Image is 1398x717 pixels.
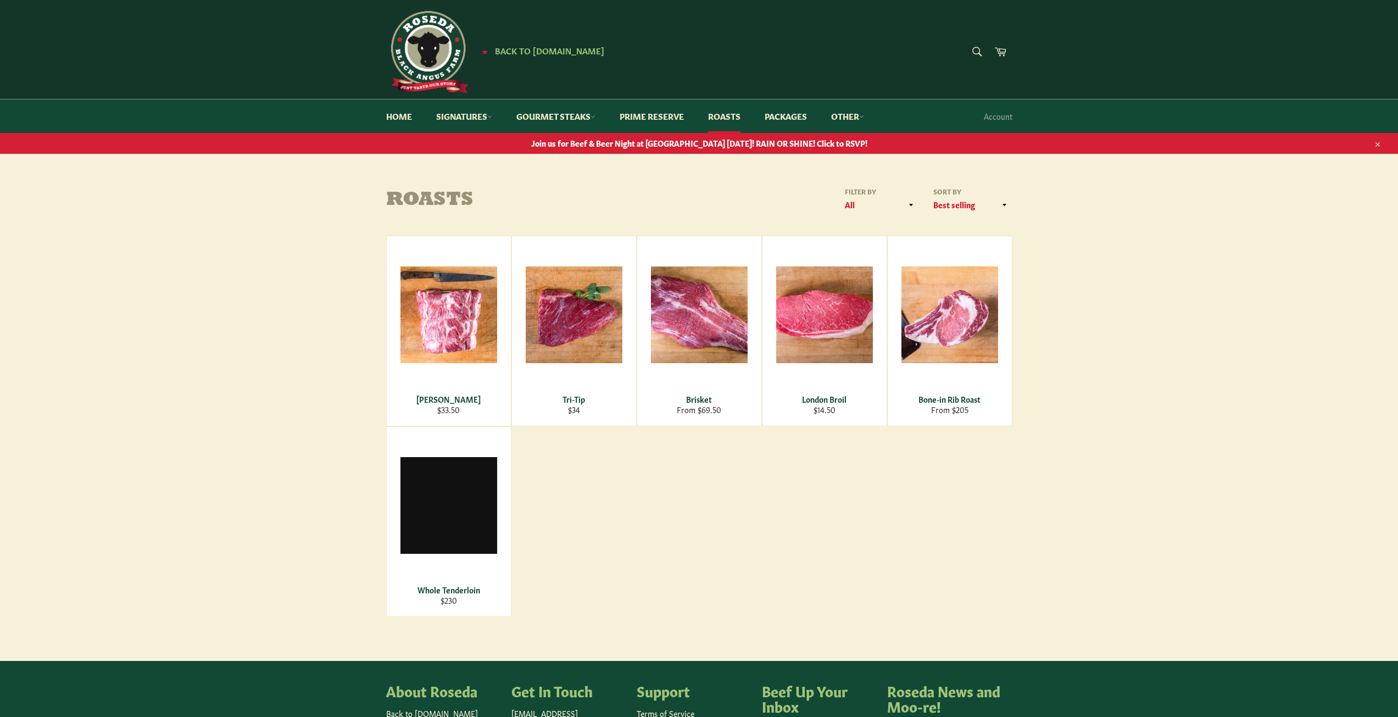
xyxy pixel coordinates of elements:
a: Bone-in Rib Roast Bone-in Rib Roast From $205 [887,236,1012,426]
h1: Roasts [386,190,699,212]
div: $230 [393,595,504,605]
a: Home [375,99,423,133]
a: Whole Tenderloin Whole Tenderloin $230 [386,426,511,617]
div: From $69.50 [644,404,754,415]
a: Account [978,100,1018,132]
div: From $205 [894,404,1005,415]
a: Brisket Brisket From $69.50 [637,236,762,426]
img: Brisket [651,266,748,363]
img: London Broil [776,266,873,363]
a: Other [820,99,875,133]
a: Chuck Roast [PERSON_NAME] $33.50 [386,236,511,426]
h4: Support [637,683,751,698]
label: Filter by [841,187,919,196]
a: Tri-Tip Tri-Tip $34 [511,236,637,426]
label: Sort by [930,187,1012,196]
a: Packages [754,99,818,133]
a: Roasts [697,99,751,133]
div: $33.50 [393,404,504,415]
div: $34 [519,404,629,415]
img: Bone-in Rib Roast [901,266,998,363]
a: Signatures [425,99,503,133]
a: Prime Reserve [609,99,695,133]
div: [PERSON_NAME] [393,394,504,404]
span: ★ [482,47,488,55]
img: Roseda Beef [386,11,469,93]
img: Tri-Tip [526,266,622,363]
div: Brisket [644,394,754,404]
a: London Broil London Broil $14.50 [762,236,887,426]
h4: Beef Up Your Inbox [762,683,876,713]
h4: About Roseda [386,683,500,698]
div: $14.50 [769,404,879,415]
a: Gourmet Steaks [505,99,606,133]
div: Whole Tenderloin [393,585,504,595]
h4: Roseda News and Moo-re! [887,683,1001,713]
img: Chuck Roast [400,266,497,363]
div: Bone-in Rib Roast [894,394,1005,404]
a: ★ Back to [DOMAIN_NAME] [476,47,604,55]
h4: Get In Touch [511,683,626,698]
span: Back to [DOMAIN_NAME] [495,45,604,56]
div: London Broil [769,394,879,404]
div: Tri-Tip [519,394,629,404]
